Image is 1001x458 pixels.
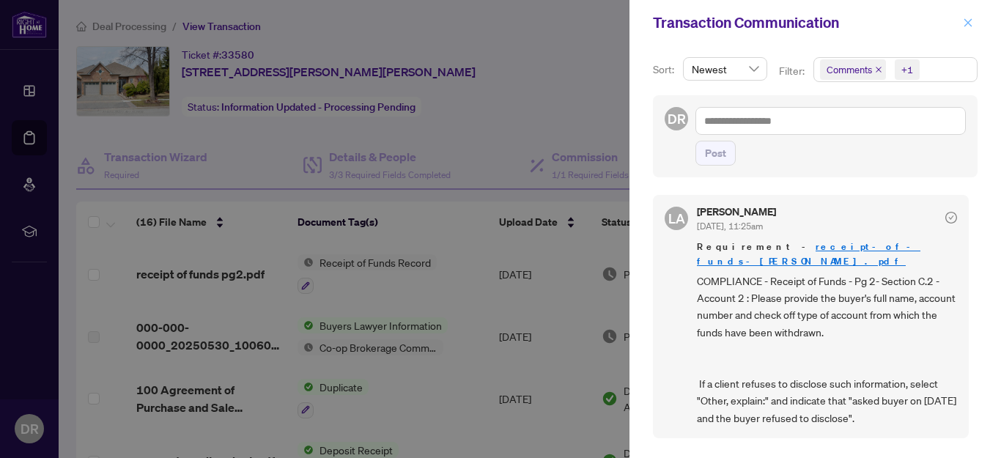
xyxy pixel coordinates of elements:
[945,212,957,224] span: check-circle
[653,12,958,34] div: Transaction Communication
[668,208,685,229] span: LA
[827,62,872,77] span: Comments
[779,63,807,79] p: Filter:
[692,58,758,80] span: Newest
[695,141,736,166] button: Post
[697,221,763,232] span: [DATE], 11:25am
[697,207,776,217] h5: [PERSON_NAME]
[653,62,677,78] p: Sort:
[901,62,913,77] div: +1
[875,66,882,73] span: close
[963,18,973,28] span: close
[697,273,957,426] span: COMPLIANCE - Receipt of Funds - Pg 2- Section C.2 - Account 2 : Please provide the buyer's full n...
[820,59,886,80] span: Comments
[697,240,957,269] span: Requirement -
[668,108,686,129] span: DR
